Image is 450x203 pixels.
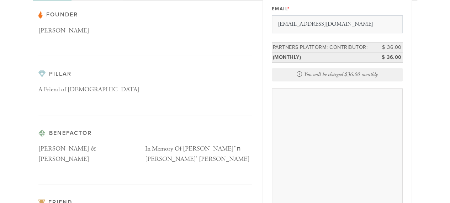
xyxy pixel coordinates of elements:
td: $ 36.00 [371,52,403,63]
img: pp-partner.svg [38,11,43,19]
h3: Benefactor [38,130,252,137]
td: Partners Platform: Contributor: [272,42,371,52]
img: pp-platinum.svg [38,130,46,137]
label: Email [272,6,290,12]
td: $ 36.00 [371,42,403,52]
p: [PERSON_NAME] & [PERSON_NAME] [38,144,145,164]
div: You will be charged $36.00 monthly [272,68,403,81]
img: pp-diamond.svg [38,70,46,77]
h3: Founder [38,11,252,19]
p: A Friend of [DEMOGRAPHIC_DATA] [38,85,145,95]
p: [PERSON_NAME] [38,26,145,36]
p: In Memory Of [PERSON_NAME]''ח [PERSON_NAME]' [PERSON_NAME] [145,144,252,164]
span: This field is required. [287,6,290,12]
td: (monthly) [272,52,371,63]
h3: Pillar [38,70,252,77]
